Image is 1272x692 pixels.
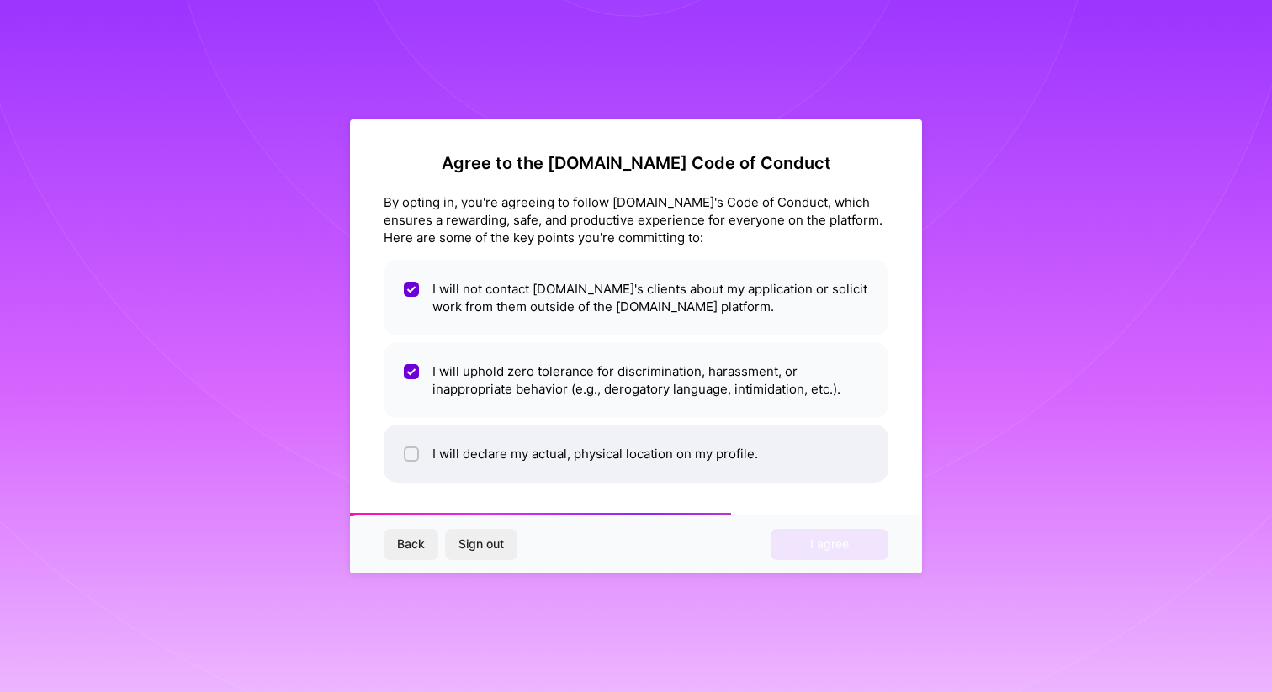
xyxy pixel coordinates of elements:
[384,529,438,559] button: Back
[384,342,888,418] li: I will uphold zero tolerance for discrimination, harassment, or inappropriate behavior (e.g., der...
[397,536,425,552] span: Back
[384,260,888,335] li: I will not contact [DOMAIN_NAME]'s clients about my application or solicit work from them outside...
[445,529,517,559] button: Sign out
[458,536,504,552] span: Sign out
[384,425,888,483] li: I will declare my actual, physical location on my profile.
[384,153,888,173] h2: Agree to the [DOMAIN_NAME] Code of Conduct
[384,193,888,246] div: By opting in, you're agreeing to follow [DOMAIN_NAME]'s Code of Conduct, which ensures a rewardin...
